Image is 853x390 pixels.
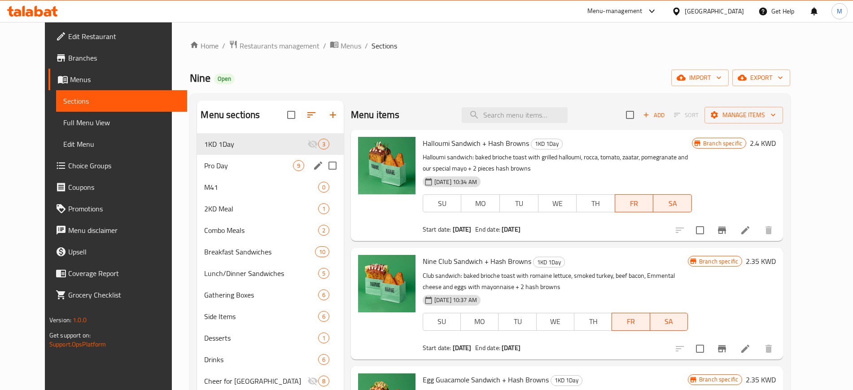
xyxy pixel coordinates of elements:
span: Menu disclaimer [68,225,180,236]
span: Sort sections [301,104,322,126]
span: Edit Menu [63,139,180,149]
span: 6 [319,355,329,364]
div: Cheer for Kuwait [204,376,307,386]
span: TU [503,197,535,210]
div: items [318,333,329,343]
span: TU [502,315,533,328]
div: items [318,376,329,386]
nav: breadcrumb [190,40,790,52]
div: Drinks6 [197,349,343,370]
li: / [323,40,326,51]
div: Desserts [204,333,318,343]
button: export [732,70,790,86]
span: Start date: [423,223,451,235]
button: SU [423,313,461,331]
button: WE [536,313,574,331]
span: Menus [341,40,361,51]
div: Open [214,74,235,84]
h2: Menu sections [201,108,260,122]
button: FR [615,194,654,212]
span: FR [619,197,650,210]
button: Manage items [704,107,783,123]
span: M [837,6,842,16]
h6: 2.4 KWD [750,137,776,149]
span: Coverage Report [68,268,180,279]
span: 2 [319,226,329,235]
span: Gathering Boxes [204,289,318,300]
a: Promotions [48,198,187,219]
span: 5 [319,269,329,278]
div: [GEOGRAPHIC_DATA] [685,6,744,16]
a: Edit menu item [740,225,751,236]
a: Coupons [48,176,187,198]
span: Select section first [668,108,704,122]
span: Branches [68,53,180,63]
div: 1KD 1Day3 [197,133,343,155]
div: 1KD 1Day [204,139,307,149]
a: Home [190,40,219,51]
button: SA [653,194,692,212]
div: items [318,354,329,365]
span: Breakfast Sandwiches [204,246,315,257]
a: Branches [48,47,187,69]
div: 2KD Meal1 [197,198,343,219]
div: 1KD 1Day [531,139,563,149]
span: Add [642,110,666,120]
button: TH [574,313,612,331]
a: Menus [330,40,361,52]
a: Edit Restaurant [48,26,187,47]
span: Restaurants management [240,40,319,51]
span: 1 [319,334,329,342]
span: Drinks [204,354,318,365]
button: SU [423,194,462,212]
span: End date: [475,342,500,354]
div: Side Items6 [197,306,343,327]
span: Side Items [204,311,318,322]
span: Nine [190,68,210,88]
div: M41 [204,182,318,193]
span: Branch specific [696,257,742,266]
button: TH [576,194,615,212]
span: Nine Club Sandwich + Hash Browns [423,254,531,268]
button: FR [612,313,650,331]
span: Sections [372,40,397,51]
button: Add section [322,104,344,126]
div: Desserts1 [197,327,343,349]
a: Edit menu item [740,343,751,354]
div: Pro Day [204,160,293,171]
button: Branch-specific-item [711,338,733,359]
div: items [318,289,329,300]
span: SU [427,315,457,328]
span: Egg Guacamole Sandwich + Hash Browns [423,373,549,386]
button: import [671,70,729,86]
span: 2KD Meal [204,203,318,214]
span: Add item [639,108,668,122]
p: Club sandwich: baked brioche toast with romaine lettuce, smoked turkey, beef bacon, Emmental chee... [423,270,688,293]
span: Manage items [712,110,776,121]
span: [DATE] 10:34 AM [431,178,481,186]
span: [DATE] 10:37 AM [431,296,481,304]
a: Full Menu View [56,112,187,133]
span: Branch specific [696,375,742,384]
span: 1.0.0 [73,314,87,326]
li: / [222,40,225,51]
span: Select section [621,105,639,124]
span: Start date: [423,342,451,354]
span: Select to update [691,339,709,358]
span: Sections [63,96,180,106]
span: Full Menu View [63,117,180,128]
span: 9 [293,162,304,170]
button: Add [639,108,668,122]
span: FR [616,315,646,328]
a: Edit Menu [56,133,187,155]
div: Gathering Boxes6 [197,284,343,306]
span: Version: [49,314,71,326]
h6: 2.35 KWD [746,255,776,267]
div: items [318,225,329,236]
div: items [318,182,329,193]
button: MO [461,194,500,212]
div: M410 [197,176,343,198]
